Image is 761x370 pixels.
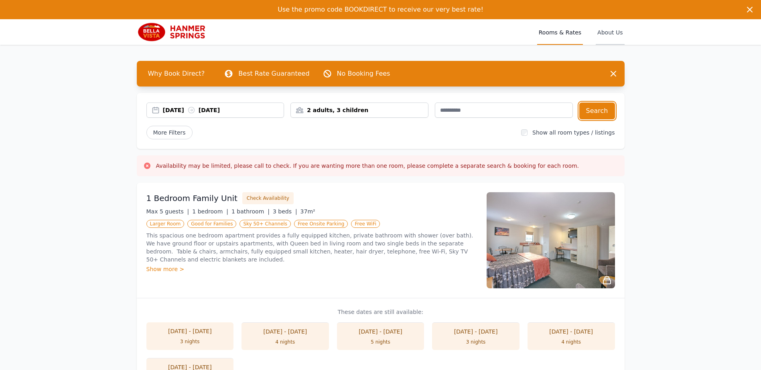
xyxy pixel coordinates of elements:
[537,19,583,45] a: Rooms & Rates
[154,327,226,335] div: [DATE] - [DATE]
[146,208,189,215] span: Max 5 guests |
[142,66,211,82] span: Why Book Direct?
[351,220,380,228] span: Free WiFi
[239,220,291,228] span: Sky 50+ Channels
[154,338,226,345] div: 3 nights
[156,162,579,170] h3: Availability may be limited, please call to check. If you are wanting more than one room, please ...
[137,22,214,42] img: Bella Vista Hanmer Springs
[146,193,237,204] h3: 1 Bedroom Family Unit
[146,220,185,228] span: Larger Room
[294,220,348,228] span: Free Onsite Parking
[192,208,228,215] span: 1 bedroom |
[291,106,428,114] div: 2 adults, 3 children
[345,339,416,345] div: 5 nights
[146,231,477,263] p: This spacious one bedroom apartment provides a fully equipped kitchen, private bathroom with show...
[231,208,270,215] span: 1 bathroom |
[273,208,297,215] span: 3 beds |
[250,339,321,345] div: 4 nights
[146,308,615,316] p: These dates are still available:
[440,328,511,336] div: [DATE] - [DATE]
[440,339,511,345] div: 3 nights
[146,265,477,273] div: Show more >
[146,126,193,139] span: More Filters
[238,69,309,78] p: Best Rate Guaranteed
[579,103,615,119] button: Search
[337,69,390,78] p: No Booking Fees
[250,328,321,336] div: [DATE] - [DATE]
[596,19,624,45] a: About Us
[278,6,483,13] span: Use the promo code BOOKDIRECT to receive our very best rate!
[345,328,416,336] div: [DATE] - [DATE]
[532,129,615,136] label: Show all room types / listings
[163,106,284,114] div: [DATE] [DATE]
[187,220,236,228] span: Good for Families
[242,192,294,204] button: Check Availability
[536,328,607,336] div: [DATE] - [DATE]
[536,339,607,345] div: 4 nights
[300,208,315,215] span: 37m²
